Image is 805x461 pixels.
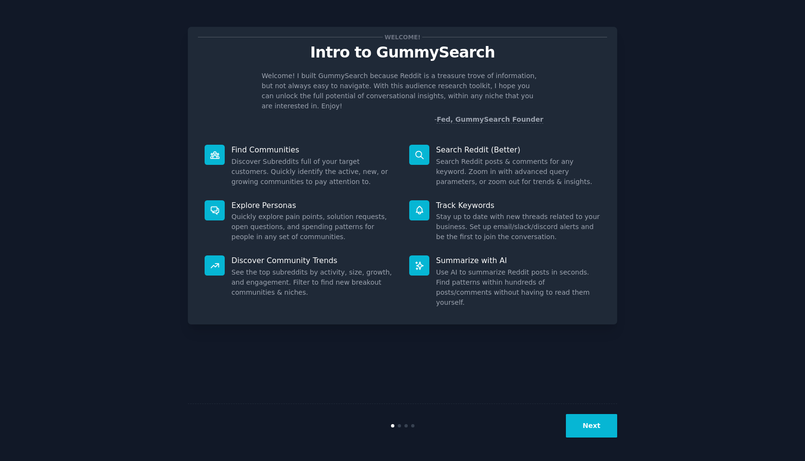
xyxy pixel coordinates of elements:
[436,212,600,242] dd: Stay up to date with new threads related to your business. Set up email/slack/discord alerts and ...
[436,255,600,265] p: Summarize with AI
[231,157,396,187] dd: Discover Subreddits full of your target customers. Quickly identify the active, new, or growing c...
[436,200,600,210] p: Track Keywords
[231,212,396,242] dd: Quickly explore pain points, solution requests, open questions, and spending patterns for people ...
[383,32,422,42] span: Welcome!
[436,267,600,308] dd: Use AI to summarize Reddit posts in seconds. Find patterns within hundreds of posts/comments with...
[262,71,543,111] p: Welcome! I built GummySearch because Reddit is a treasure trove of information, but not always ea...
[198,44,607,61] p: Intro to GummySearch
[437,115,543,124] a: Fed, GummySearch Founder
[566,414,617,438] button: Next
[231,255,396,265] p: Discover Community Trends
[231,267,396,298] dd: See the top subreddits by activity, size, growth, and engagement. Filter to find new breakout com...
[434,115,543,125] div: -
[231,200,396,210] p: Explore Personas
[436,145,600,155] p: Search Reddit (Better)
[436,157,600,187] dd: Search Reddit posts & comments for any keyword. Zoom in with advanced query parameters, or zoom o...
[231,145,396,155] p: Find Communities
